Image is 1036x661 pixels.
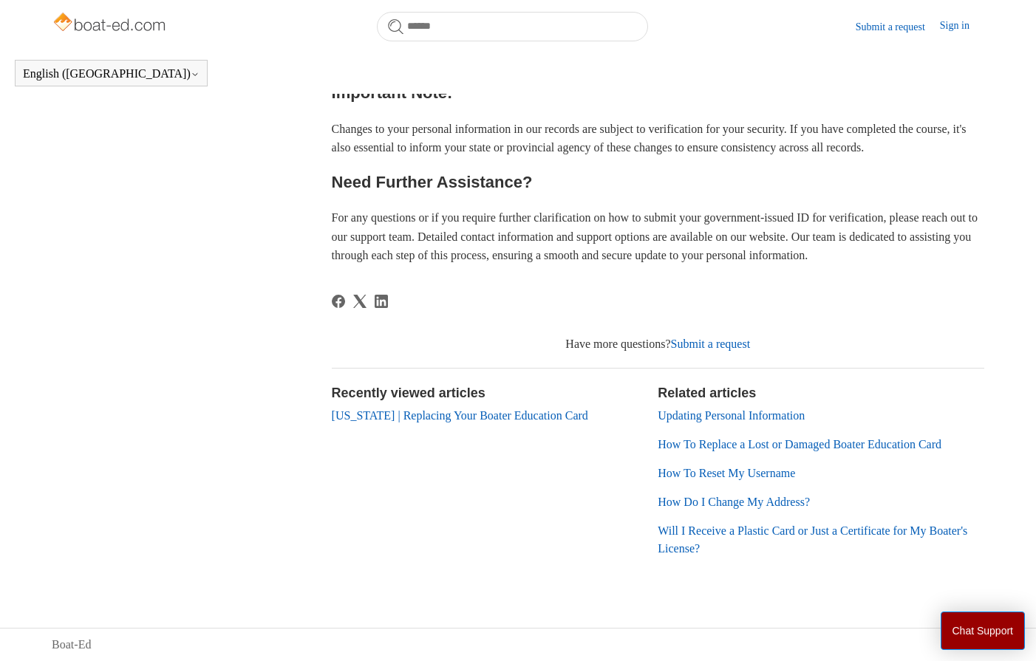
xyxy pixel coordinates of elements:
input: Search [377,12,648,41]
h2: Related articles [658,383,984,403]
a: LinkedIn [375,295,388,308]
svg: Share this page on LinkedIn [375,295,388,308]
a: [US_STATE] | Replacing Your Boater Education Card [332,409,588,422]
a: Will I Receive a Plastic Card or Just a Certificate for My Boater's License? [658,524,967,555]
h2: Recently viewed articles [332,383,644,403]
a: Submit a request [856,19,940,35]
img: Boat-Ed Help Center home page [52,9,169,38]
a: How Do I Change My Address? [658,496,810,508]
p: Changes to your personal information in our records are subject to verification for your security... [332,120,984,157]
button: English ([GEOGRAPHIC_DATA]) [23,67,200,81]
a: Submit a request [671,338,751,350]
svg: Share this page on Facebook [332,295,345,308]
a: X Corp [353,295,367,308]
a: Facebook [332,295,345,308]
div: Have more questions? [332,335,984,353]
p: For any questions or if you require further clarification on how to submit your government-issued... [332,208,984,265]
a: Updating Personal Information [658,409,805,422]
a: Sign in [940,18,984,35]
svg: Share this page on X Corp [353,295,367,308]
h2: Need Further Assistance? [332,169,984,195]
button: Chat Support [941,612,1026,650]
a: How To Reset My Username [658,467,795,479]
a: How To Replace a Lost or Damaged Boater Education Card [658,438,941,451]
a: Boat-Ed [52,636,91,654]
